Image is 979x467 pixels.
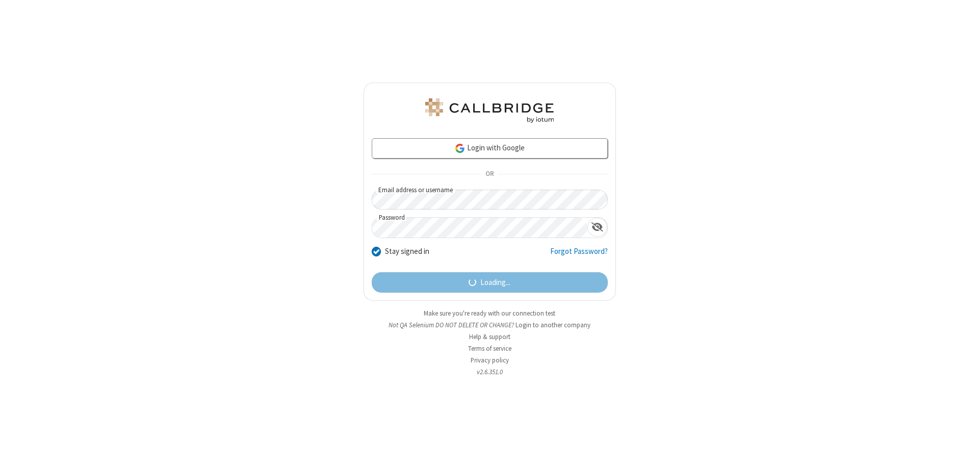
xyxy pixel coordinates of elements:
input: Password [372,218,587,238]
a: Privacy policy [471,356,509,365]
img: QA Selenium DO NOT DELETE OR CHANGE [423,98,556,123]
span: Loading... [480,277,510,289]
input: Email address or username [372,190,608,210]
a: Login with Google [372,138,608,159]
li: v2.6.351.0 [364,367,616,377]
label: Stay signed in [385,246,429,257]
button: Login to another company [516,320,590,330]
a: Help & support [469,332,510,341]
a: Terms of service [468,344,511,353]
button: Loading... [372,272,608,293]
span: OR [481,167,498,181]
li: Not QA Selenium DO NOT DELETE OR CHANGE? [364,320,616,330]
a: Make sure you're ready with our connection test [424,309,555,318]
img: google-icon.png [454,143,466,154]
div: Show password [587,218,607,237]
a: Forgot Password? [550,246,608,265]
